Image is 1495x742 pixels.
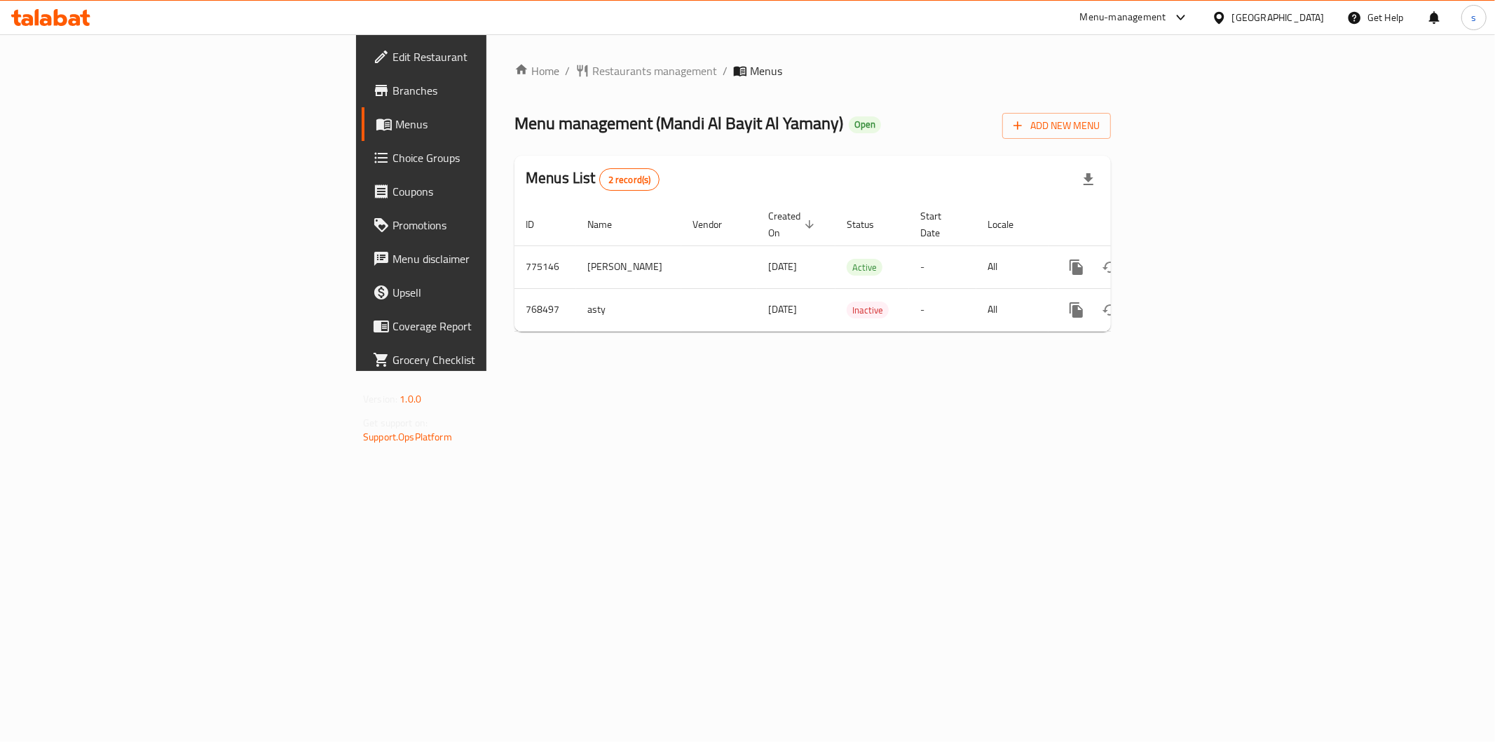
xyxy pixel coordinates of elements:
span: Choice Groups [392,149,594,166]
button: more [1060,293,1093,327]
a: Choice Groups [362,141,606,175]
span: ID [526,216,552,233]
span: Menus [395,116,594,133]
span: Created On [768,208,819,241]
span: Vendor [692,216,740,233]
td: All [976,245,1049,288]
div: Total records count [599,168,660,191]
nav: breadcrumb [514,62,1111,79]
h2: Menus List [526,168,660,191]
span: Coverage Report [392,318,594,335]
button: more [1060,250,1093,284]
button: Change Status [1093,250,1127,284]
a: Promotions [362,208,606,242]
span: Version: [363,390,397,408]
th: Actions [1049,203,1206,246]
td: All [976,288,1049,331]
span: Upsell [392,284,594,301]
div: Menu-management [1080,9,1166,26]
span: Branches [392,82,594,99]
span: Menu disclaimer [392,250,594,267]
span: [DATE] [768,300,797,318]
span: Promotions [392,217,594,234]
td: - [909,245,976,288]
span: Status [847,216,892,233]
a: Grocery Checklist [362,343,606,377]
td: [PERSON_NAME] [576,245,681,288]
div: [GEOGRAPHIC_DATA] [1232,10,1325,25]
span: Active [847,259,882,276]
span: Restaurants management [592,62,717,79]
span: Grocery Checklist [392,351,594,368]
a: Coupons [362,175,606,208]
a: Support.OpsPlatform [363,428,452,446]
span: 1.0.0 [400,390,421,408]
span: Menu management ( Mandi Al Bayit Al Yamany ) [514,107,843,139]
span: Locale [988,216,1032,233]
a: Restaurants management [575,62,717,79]
a: Menu disclaimer [362,242,606,276]
span: Edit Restaurant [392,48,594,65]
button: Add New Menu [1002,113,1111,139]
a: Edit Restaurant [362,40,606,74]
button: Change Status [1093,293,1127,327]
a: Coverage Report [362,309,606,343]
li: / [723,62,728,79]
div: Open [849,116,881,133]
span: 2 record(s) [600,173,660,187]
span: [DATE] [768,257,797,276]
span: Inactive [847,302,889,318]
td: asty [576,288,681,331]
span: Coupons [392,183,594,200]
table: enhanced table [514,203,1206,332]
span: Name [587,216,630,233]
span: Start Date [920,208,960,241]
td: - [909,288,976,331]
span: Menus [750,62,782,79]
span: Open [849,119,881,130]
span: Get support on: [363,414,428,432]
a: Menus [362,107,606,141]
div: Export file [1072,163,1105,196]
a: Branches [362,74,606,107]
span: s [1471,10,1476,25]
span: Add New Menu [1013,117,1100,135]
a: Upsell [362,276,606,309]
div: Inactive [847,302,889,318]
